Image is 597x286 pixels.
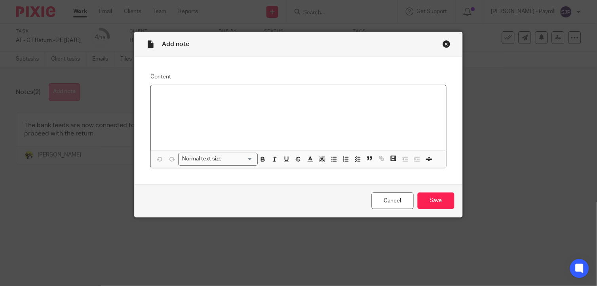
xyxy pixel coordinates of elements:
a: Cancel [372,193,414,210]
input: Save [418,193,454,210]
span: Add note [162,41,189,47]
label: Content [150,73,446,81]
input: Search for option [224,155,253,163]
div: Search for option [179,153,258,165]
div: Close this dialog window [443,40,451,48]
span: Normal text size [181,155,224,163]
